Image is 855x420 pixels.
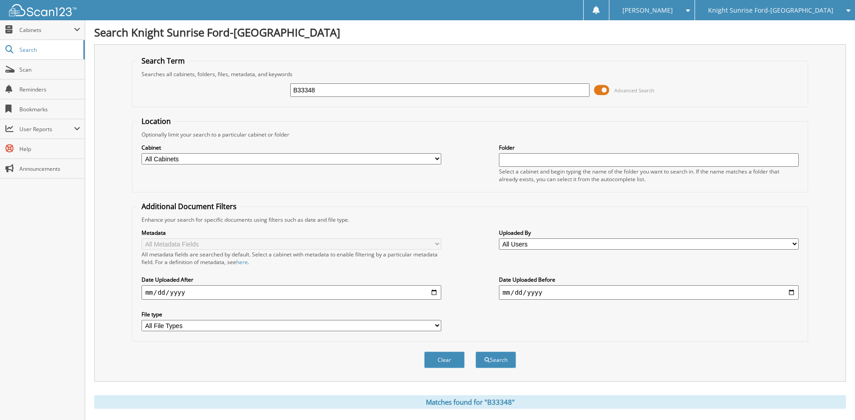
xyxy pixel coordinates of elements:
span: [PERSON_NAME] [622,8,673,13]
label: Metadata [142,229,441,237]
legend: Location [137,116,175,126]
input: end [499,285,799,300]
label: File type [142,310,441,318]
legend: Search Term [137,56,189,66]
div: All metadata fields are searched by default. Select a cabinet with metadata to enable filtering b... [142,251,441,266]
legend: Additional Document Filters [137,201,241,211]
span: Advanced Search [614,87,654,94]
input: start [142,285,441,300]
div: Enhance your search for specific documents using filters such as date and file type. [137,216,803,224]
div: Select a cabinet and begin typing the name of the folder you want to search in. If the name match... [499,168,799,183]
span: Reminders [19,86,80,93]
span: Bookmarks [19,105,80,113]
a: here [236,258,248,266]
div: Matches found for "B33348" [94,395,846,409]
label: Cabinet [142,144,441,151]
label: Date Uploaded Before [499,276,799,283]
span: Help [19,145,80,153]
label: Date Uploaded After [142,276,441,283]
div: Optionally limit your search to a particular cabinet or folder [137,131,803,138]
span: User Reports [19,125,74,133]
span: Scan [19,66,80,73]
div: Searches all cabinets, folders, files, metadata, and keywords [137,70,803,78]
span: Cabinets [19,26,74,34]
span: Announcements [19,165,80,173]
h1: Search Knight Sunrise Ford-[GEOGRAPHIC_DATA] [94,25,846,40]
button: Search [476,352,516,368]
button: Clear [424,352,465,368]
img: scan123-logo-white.svg [9,4,77,16]
label: Uploaded By [499,229,799,237]
span: Knight Sunrise Ford-[GEOGRAPHIC_DATA] [708,8,833,13]
span: Search [19,46,79,54]
label: Folder [499,144,799,151]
